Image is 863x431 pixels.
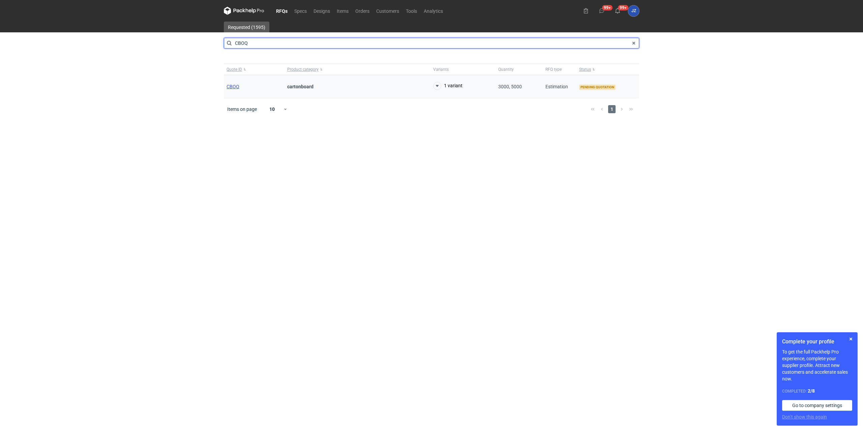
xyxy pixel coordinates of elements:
span: RFQ type [545,67,562,72]
div: 10 [261,104,283,114]
button: Quote ID [224,64,285,75]
a: CBOQ [227,84,239,89]
button: 99+ [596,5,607,16]
span: Variants [433,67,449,72]
strong: cartonboard [287,84,314,89]
button: 1 variant [433,82,463,90]
span: 3000, 5000 [498,84,522,89]
span: Quote ID [227,67,242,72]
svg: Packhelp Pro [224,7,264,15]
a: Items [333,7,352,15]
a: Tools [403,7,420,15]
strong: 2 / 8 [808,388,815,394]
span: Quantity [498,67,514,72]
p: To get the full Packhelp Pro experience, complete your supplier profile. Attract new customers an... [782,348,852,382]
a: RFQs [273,7,291,15]
button: Product category [285,64,430,75]
button: JZ [628,5,639,17]
div: Estimation [543,75,576,98]
a: Specs [291,7,310,15]
span: Items on page [227,106,257,113]
span: Status [579,67,591,72]
div: Completed: [782,388,852,395]
a: Requested (1595) [224,22,269,32]
span: 1 [608,105,616,113]
div: Jakub Ziomka [628,5,639,17]
span: Product category [287,67,319,72]
a: Designs [310,7,333,15]
a: Analytics [420,7,446,15]
button: Don’t show this again [782,413,827,420]
button: 99+ [612,5,623,16]
a: Customers [373,7,403,15]
h1: Complete your profile [782,338,852,346]
span: Pending quotation [579,85,616,90]
a: Orders [352,7,373,15]
a: Go to company settings [782,400,852,411]
button: Status [576,64,637,75]
button: Skip for now [847,335,855,343]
